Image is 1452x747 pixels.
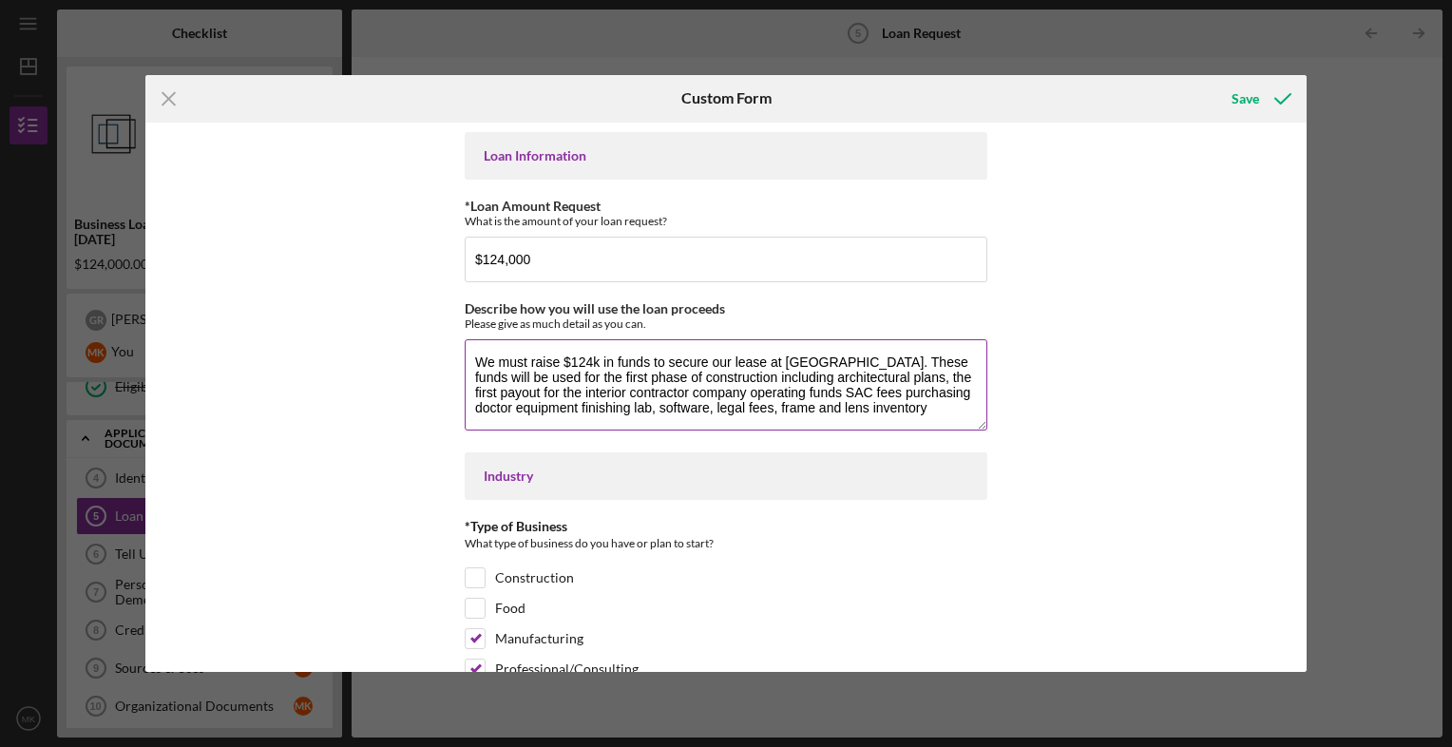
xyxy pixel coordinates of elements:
[1232,80,1259,118] div: Save
[1213,80,1307,118] button: Save
[681,89,772,106] h6: Custom Form
[465,214,987,228] div: What is the amount of your loan request?
[484,148,968,163] div: Loan Information
[465,300,725,316] label: Describe how you will use the loan proceeds
[465,339,987,431] textarea: We must raise $124k in funds to secure our lease at [GEOGRAPHIC_DATA]. These funds will be used f...
[465,198,601,214] label: *Loan Amount Request
[465,316,987,331] div: Please give as much detail as you can.
[495,568,574,587] label: Construction
[484,469,968,484] div: Industry
[465,534,987,558] div: What type of business do you have or plan to start?
[465,519,987,534] div: *Type of Business
[495,599,525,618] label: Food
[495,629,583,648] label: Manufacturing
[495,660,639,679] label: Professional/Consulting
